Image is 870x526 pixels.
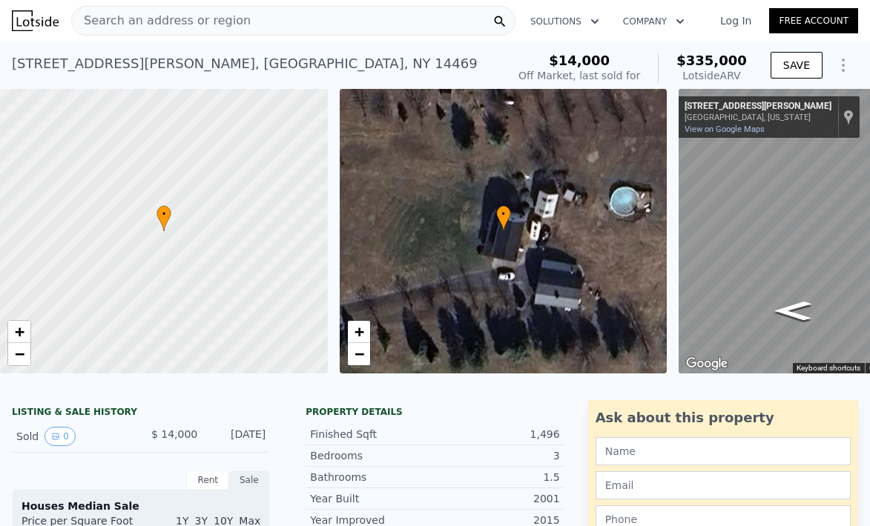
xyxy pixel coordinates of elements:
div: • [496,205,511,231]
span: + [354,322,363,341]
div: Lotside ARV [676,68,747,83]
span: $14,000 [549,53,610,68]
div: LISTING & SALE HISTORY [12,406,270,421]
div: Property details [306,406,564,418]
button: Company [611,8,696,35]
input: Email [596,471,851,499]
div: Bathrooms [310,470,435,485]
div: Rent [187,470,228,490]
div: 1,496 [435,427,559,442]
div: [STREET_ADDRESS][PERSON_NAME] , [GEOGRAPHIC_DATA] , NY 14469 [12,53,478,74]
button: SAVE [771,52,823,79]
div: Bedrooms [310,448,435,463]
div: 2001 [435,491,559,506]
path: Go North, Bailey Rd [759,296,827,324]
div: Year Built [310,491,435,506]
img: Lotside [12,10,59,31]
div: Ask about this property [596,407,851,428]
a: Zoom out [348,343,370,365]
div: Off Market, last sold for [518,68,640,83]
div: [GEOGRAPHIC_DATA], [US_STATE] [685,113,831,122]
span: − [15,344,24,363]
a: Zoom out [8,343,30,365]
button: View historical data [45,427,76,446]
span: • [496,207,511,221]
a: Log In [702,13,769,28]
span: + [15,322,24,341]
span: • [156,207,171,221]
div: Finished Sqft [310,427,435,442]
span: $ 14,000 [151,428,197,440]
span: − [354,344,363,363]
div: [STREET_ADDRESS][PERSON_NAME] [685,101,831,113]
button: Keyboard shortcuts [797,363,860,373]
button: Solutions [518,8,611,35]
div: Sale [228,470,270,490]
div: 1.5 [435,470,559,485]
div: Sold [16,427,129,446]
a: Free Account [769,8,858,33]
a: Open this area in Google Maps (opens a new window) [682,354,731,373]
a: View on Google Maps [685,124,765,134]
span: Search an address or region [72,12,251,30]
div: [DATE] [209,427,266,446]
span: $335,000 [676,53,747,68]
a: Zoom in [348,321,370,343]
div: • [156,205,171,231]
input: Name [596,437,851,465]
div: 3 [435,448,559,463]
div: Houses Median Sale [22,499,260,513]
a: Zoom in [8,321,30,343]
a: Show location on map [843,109,854,125]
button: Show Options [828,50,858,80]
img: Google [682,354,731,373]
